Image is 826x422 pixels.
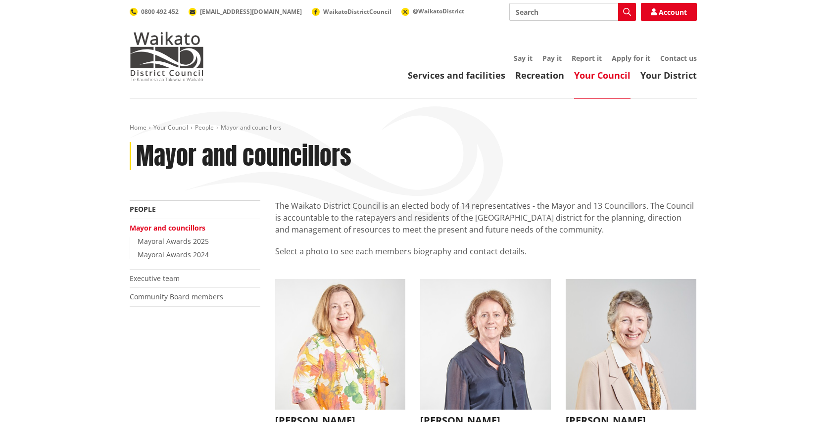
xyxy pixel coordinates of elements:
[130,123,146,132] a: Home
[566,279,696,410] img: Crystal Beavis
[572,53,602,63] a: Report it
[138,250,209,259] a: Mayoral Awards 2024
[542,53,562,63] a: Pay it
[130,7,179,16] a: 0800 492 452
[275,279,406,410] img: Jacqui Church
[138,236,209,246] a: Mayoral Awards 2025
[312,7,391,16] a: WaikatoDistrictCouncil
[130,124,697,132] nav: breadcrumb
[141,7,179,16] span: 0800 492 452
[323,7,391,16] span: WaikatoDistrictCouncil
[413,7,464,15] span: @WaikatoDistrict
[130,292,223,301] a: Community Board members
[408,69,505,81] a: Services and facilities
[221,123,282,132] span: Mayor and councillors
[641,3,697,21] a: Account
[574,69,631,81] a: Your Council
[514,53,533,63] a: Say it
[136,142,351,171] h1: Mayor and councillors
[130,223,205,233] a: Mayor and councillors
[515,69,564,81] a: Recreation
[153,123,188,132] a: Your Council
[660,53,697,63] a: Contact us
[189,7,302,16] a: [EMAIL_ADDRESS][DOMAIN_NAME]
[275,200,697,235] p: The Waikato District Council is an elected body of 14 representatives - the Mayor and 13 Councill...
[640,69,697,81] a: Your District
[275,245,697,269] p: Select a photo to see each members biography and contact details.
[130,32,204,81] img: Waikato District Council - Te Kaunihera aa Takiwaa o Waikato
[195,123,214,132] a: People
[130,274,180,283] a: Executive team
[612,53,650,63] a: Apply for it
[401,7,464,15] a: @WaikatoDistrict
[200,7,302,16] span: [EMAIL_ADDRESS][DOMAIN_NAME]
[420,279,551,410] img: Carolyn Eyre
[509,3,636,21] input: Search input
[130,204,156,214] a: People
